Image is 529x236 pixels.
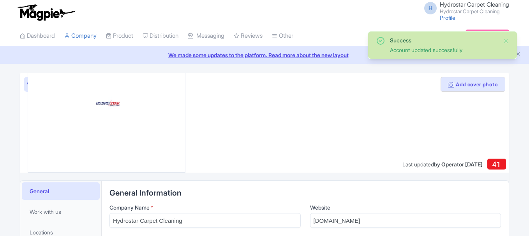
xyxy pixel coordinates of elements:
button: Close announcement [515,50,521,59]
div: Last updated [402,160,483,168]
span: Company Name [109,204,150,211]
a: Profile [440,14,455,21]
span: by Operator [DATE] [434,161,483,168]
a: We made some updates to the platform. Read more about the new layout [5,51,524,59]
a: View as visitor [24,77,62,92]
a: Dashboard [20,25,55,47]
span: H [424,2,437,14]
a: Company [64,25,97,47]
span: General [30,187,49,195]
span: Hydrostar Carpet Cleaning [440,1,509,8]
small: Hydrostar Carpet Cleaning [440,9,509,14]
span: Website [310,204,330,211]
a: Subscription [466,30,509,41]
div: Success [390,36,497,44]
img: logo-ab69f6fb50320c5b225c76a69d11143b.png [16,4,76,21]
img: czbnu8wfcfrsne57lmkw.jpg [44,41,169,166]
a: H Hydrostar Carpet Cleaning Hydrostar Carpet Cleaning [420,2,509,14]
span: Work with us [30,208,61,216]
span: 41 [492,160,501,168]
h2: General Information [109,189,501,197]
a: Distribution [143,25,178,47]
button: Add cover photo [441,77,505,92]
a: Product [106,25,133,47]
a: Work with us [22,203,100,220]
a: Messaging [188,25,224,47]
a: Reviews [234,25,263,47]
button: Close [503,36,509,45]
a: Other [272,25,293,47]
div: Account updated successfully [390,46,497,54]
a: General [22,182,100,200]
